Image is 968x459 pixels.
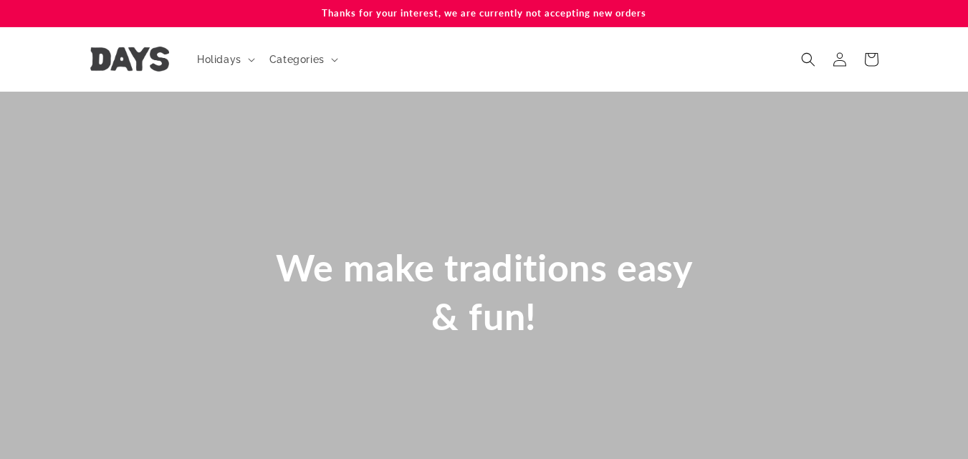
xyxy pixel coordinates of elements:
summary: Holidays [188,44,261,74]
span: We make traditions easy & fun! [276,245,693,338]
img: Days United [90,47,169,72]
summary: Search [792,44,824,75]
span: Holidays [197,53,241,66]
summary: Categories [261,44,344,74]
span: Categories [269,53,325,66]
